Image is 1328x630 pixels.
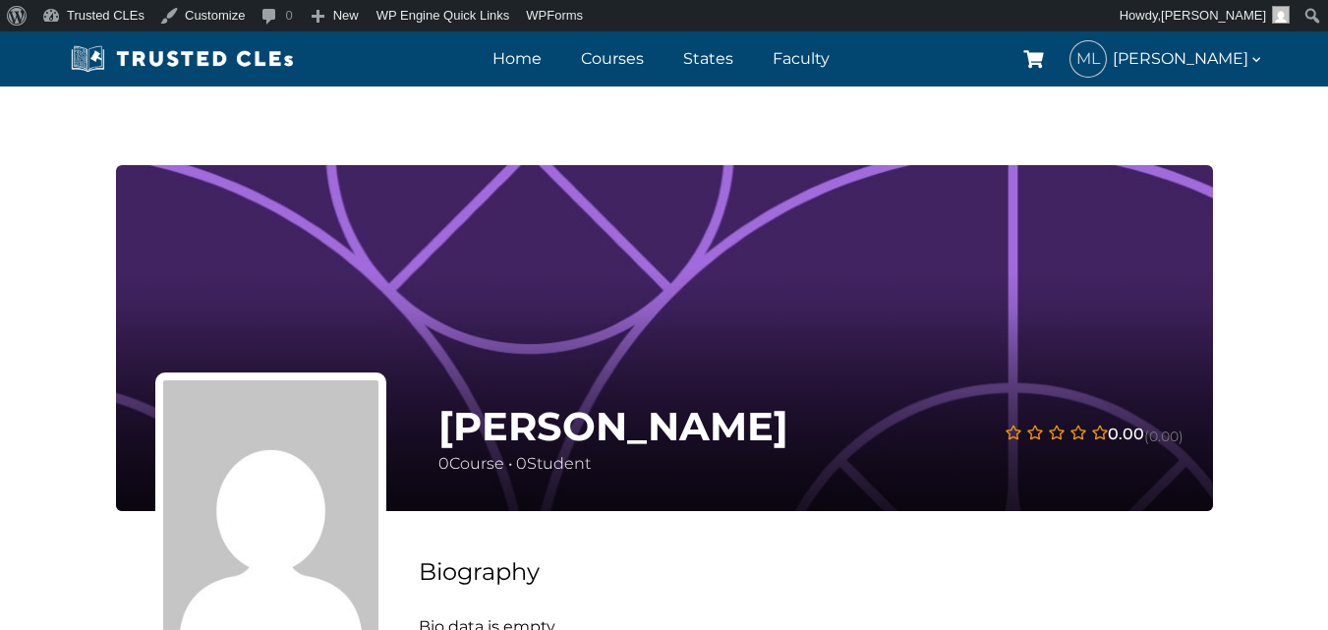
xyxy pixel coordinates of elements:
[438,403,788,450] h3: [PERSON_NAME]
[576,44,649,73] a: Courses
[768,44,835,73] a: Faculty
[678,44,738,73] a: States
[65,44,300,74] img: Trusted CLEs
[1161,8,1266,23] span: [PERSON_NAME]
[1144,426,1184,447] span: (0.00)
[1108,421,1144,447] span: 0.00
[516,454,527,473] span: 0
[438,454,449,473] span: 0
[488,44,547,73] a: Home
[508,454,512,473] span: •
[438,454,504,473] span: Course
[1070,41,1106,77] span: ML
[516,454,591,473] span: Student
[1113,45,1264,72] span: [PERSON_NAME]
